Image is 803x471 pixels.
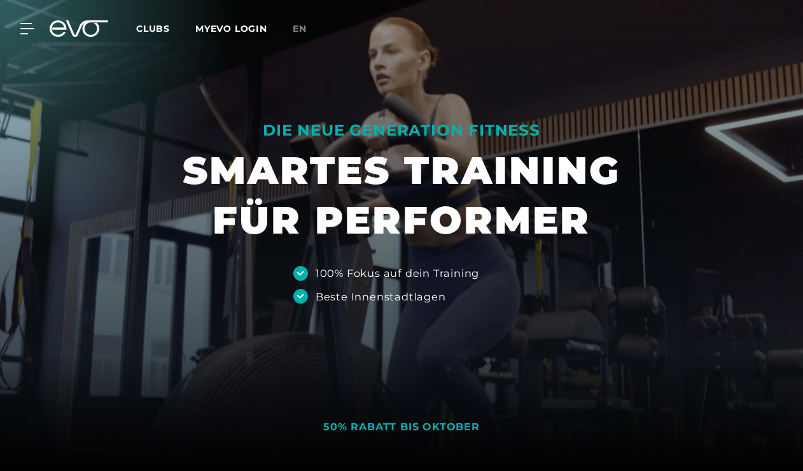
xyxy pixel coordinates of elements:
[136,22,195,34] a: Clubs
[323,421,480,434] div: 50% RABATT BIS OKTOBER
[316,265,479,281] div: 100% Fokus auf dein Training
[195,23,267,34] a: MYEVO LOGIN
[183,146,620,245] h1: SMARTES TRAINING FÜR PERFORMER
[183,120,620,141] div: DIE NEUE GENERATION FITNESS
[136,23,170,34] span: Clubs
[293,22,322,36] a: en
[316,289,446,304] div: Beste Innenstadtlagen
[293,23,307,34] span: en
